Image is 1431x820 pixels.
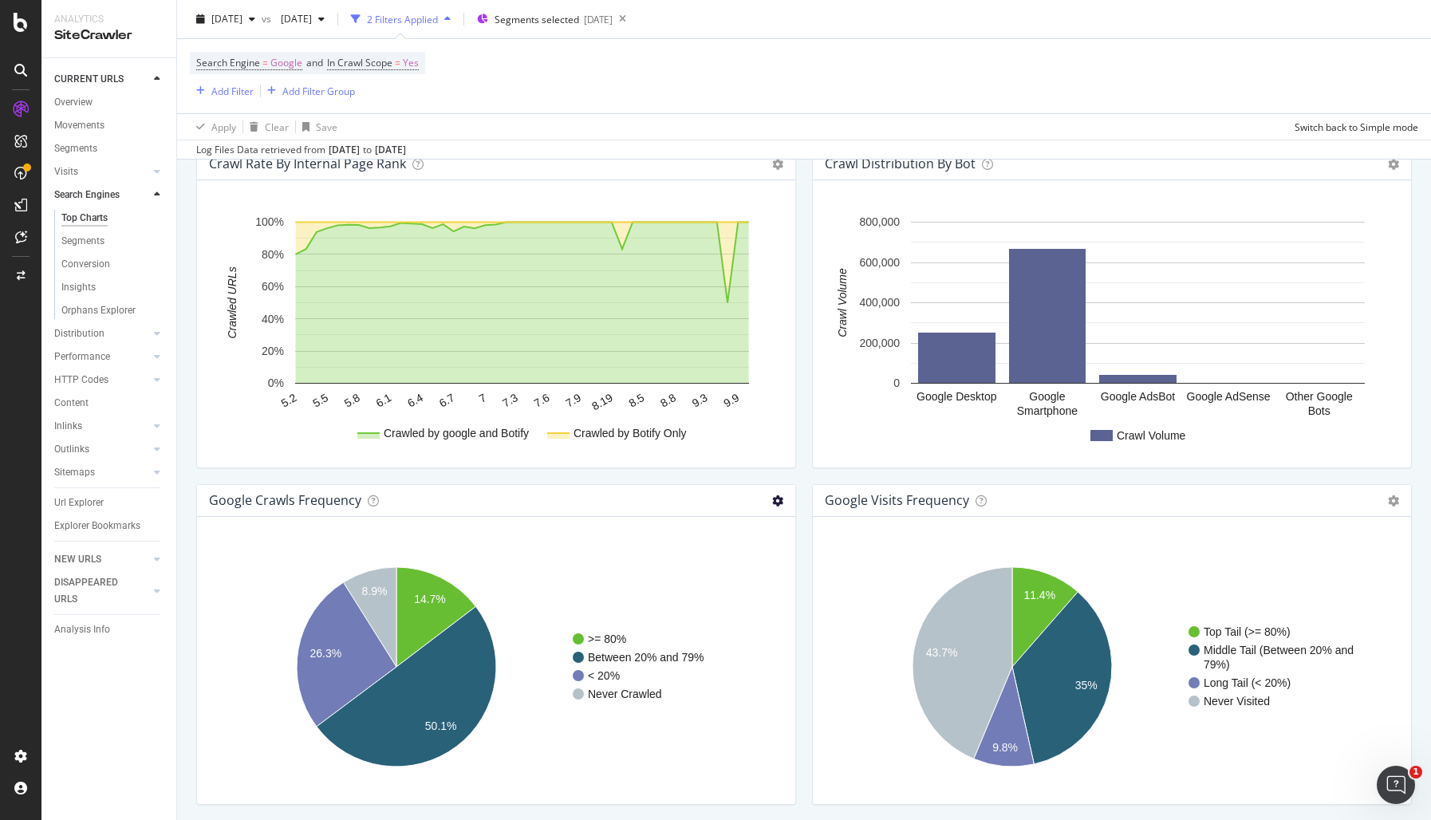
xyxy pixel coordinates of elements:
[54,187,149,203] a: Search Engines
[345,6,457,32] button: 2 Filters Applied
[268,377,284,390] text: 0%
[1286,390,1353,403] text: Other Google
[61,302,165,319] a: Orphans Explorer
[425,719,457,732] text: 50.1%
[772,159,783,170] i: Options
[262,345,284,357] text: 20%
[209,153,406,175] h4: Crawl Rate By Internal Page Rank
[1101,390,1176,403] text: Google AdsBot
[836,268,849,337] text: Crawl Volume
[54,551,101,568] div: NEW URLS
[61,233,104,250] div: Segments
[243,114,289,140] button: Clear
[373,391,393,410] text: 6.1
[721,391,741,410] text: 9.9
[54,187,120,203] div: Search Engines
[1388,495,1399,507] i: Options
[54,372,149,388] a: HTTP Codes
[190,114,236,140] button: Apply
[54,349,110,365] div: Performance
[1288,114,1418,140] button: Switch back to Simple mode
[190,81,254,101] button: Add Filter
[54,71,149,88] a: CURRENT URLS
[362,585,388,597] text: 8.9%
[826,542,1393,791] svg: A chart.
[262,313,284,325] text: 40%
[532,391,552,410] text: 7.6
[54,621,110,638] div: Analysis Info
[54,164,149,180] a: Visits
[54,464,149,481] a: Sitemaps
[375,143,406,157] div: [DATE]
[274,6,331,32] button: [DATE]
[310,391,330,410] text: 5.5
[626,391,646,410] text: 8.5
[196,56,260,69] span: Search Engine
[1377,766,1415,804] iframe: Intercom live chat
[1204,644,1354,656] text: Middle Tail (Between 20% and
[1029,390,1065,403] text: Google
[54,349,149,365] a: Performance
[658,391,678,410] text: 8.8
[54,395,89,412] div: Content
[563,391,583,410] text: 7.9
[859,337,900,349] text: 200,000
[1409,766,1422,779] span: 1
[262,56,268,69] span: =
[772,495,783,507] i: Options
[588,633,626,645] text: >= 80%
[926,646,958,659] text: 43.7%
[54,418,82,435] div: Inlinks
[471,6,613,32] button: Segments selected[DATE]
[54,325,104,342] div: Distribution
[584,13,613,26] div: [DATE]
[54,117,165,134] a: Movements
[54,140,97,157] div: Segments
[226,267,238,339] text: Crawled URLs
[992,741,1018,754] text: 9.8%
[54,441,89,458] div: Outlinks
[54,372,108,388] div: HTTP Codes
[210,542,777,791] svg: A chart.
[1017,404,1078,417] text: Smartphone
[54,464,95,481] div: Sitemaps
[54,13,164,26] div: Analytics
[859,216,900,229] text: 800,000
[54,551,149,568] a: NEW URLS
[54,140,165,157] a: Segments
[54,574,149,608] a: DISAPPEARED URLS
[405,391,425,410] text: 6.4
[1295,120,1418,133] div: Switch back to Simple mode
[296,114,337,140] button: Save
[54,518,140,534] div: Explorer Bookmarks
[395,56,400,69] span: =
[1187,390,1271,403] text: Google AdSense
[825,490,969,511] h4: google Visits Frequency
[54,495,165,511] a: Url Explorer
[588,688,662,700] text: Never Crawled
[414,593,446,605] text: 14.7%
[54,418,149,435] a: Inlinks
[61,302,136,319] div: Orphans Explorer
[1204,695,1270,708] text: Never Visited
[54,574,135,608] div: DISAPPEARED URLS
[690,391,710,410] text: 9.3
[589,391,615,413] text: 8.19
[262,248,284,261] text: 80%
[588,669,620,682] text: < 20%
[270,52,302,74] span: Google
[495,13,579,26] span: Segments selected
[61,210,108,227] div: Top Charts
[54,395,165,412] a: Content
[310,648,342,660] text: 26.3%
[588,651,704,664] text: Between 20% and 79%
[54,26,164,45] div: SiteCrawler
[1204,625,1291,638] text: Top Tail (>= 80%)
[196,143,406,157] div: Log Files Data retrieved from to
[825,153,976,175] h4: Crawl Distribution By Bot
[262,12,274,26] span: vs
[384,427,529,440] text: Crawled by google and Botify
[61,233,165,250] a: Segments
[893,377,900,390] text: 0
